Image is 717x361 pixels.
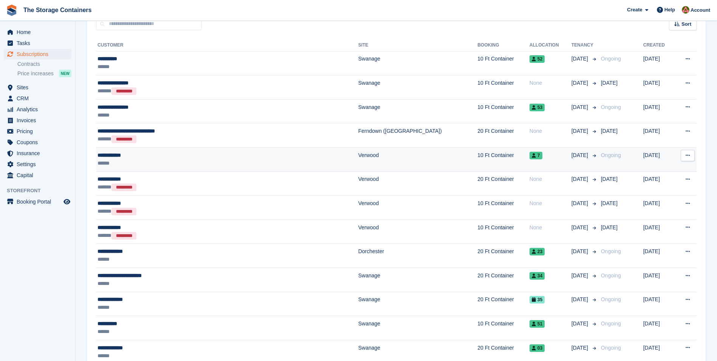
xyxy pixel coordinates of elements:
span: [DATE] [571,320,590,328]
td: [DATE] [643,148,674,172]
span: Invoices [17,115,62,126]
td: [DATE] [643,51,674,75]
a: The Storage Containers [20,4,94,16]
td: 20 Ft Container [477,171,530,196]
td: 10 Ft Container [477,196,530,220]
td: [DATE] [643,292,674,316]
td: [DATE] [643,171,674,196]
a: Price increases NEW [17,69,71,78]
span: Ongoing [601,248,621,254]
td: Swanage [358,75,478,100]
span: Ongoing [601,296,621,302]
th: Allocation [530,39,571,51]
th: Booking [477,39,530,51]
th: Site [358,39,478,51]
td: Swanage [358,51,478,75]
span: Home [17,27,62,37]
a: Contracts [17,61,71,68]
a: menu [4,38,71,48]
span: [DATE] [601,80,618,86]
span: [DATE] [571,55,590,63]
div: None [530,199,571,207]
a: menu [4,148,71,159]
span: Create [627,6,642,14]
span: Booking Portal [17,196,62,207]
span: Ongoing [601,321,621,327]
span: 7 [530,152,542,159]
td: Verwood [358,148,478,172]
span: [DATE] [601,176,618,182]
a: menu [4,115,71,126]
span: [DATE] [601,224,618,230]
td: 20 Ft Container [477,292,530,316]
span: [DATE] [571,272,590,280]
div: None [530,79,571,87]
td: [DATE] [643,316,674,340]
span: Coupons [17,137,62,148]
th: Tenancy [571,39,598,51]
td: Swanage [358,316,478,340]
td: 10 Ft Container [477,51,530,75]
span: CRM [17,93,62,104]
a: menu [4,49,71,59]
span: [DATE] [571,224,590,232]
span: Ongoing [601,104,621,110]
a: menu [4,82,71,93]
th: Created [643,39,674,51]
td: [DATE] [643,196,674,220]
span: 35 [530,296,545,303]
td: 10 Ft Container [477,148,530,172]
span: [DATE] [601,128,618,134]
td: Verwood [358,196,478,220]
a: Preview store [62,197,71,206]
a: menu [4,159,71,170]
a: menu [4,196,71,207]
td: 20 Ft Container [477,268,530,292]
span: 03 [530,344,545,352]
span: Pricing [17,126,62,137]
span: Help [664,6,675,14]
span: Account [691,6,710,14]
div: None [530,175,571,183]
span: Ongoing [601,56,621,62]
td: 10 Ft Container [477,75,530,100]
span: [DATE] [601,200,618,206]
span: Subscriptions [17,49,62,59]
span: 51 [530,320,545,328]
span: [DATE] [571,79,590,87]
span: Sort [681,20,691,28]
a: menu [4,93,71,104]
span: [DATE] [571,199,590,207]
span: [DATE] [571,175,590,183]
span: Tasks [17,38,62,48]
td: Swanage [358,99,478,123]
div: NEW [59,70,71,77]
span: Ongoing [601,345,621,351]
span: Storefront [7,187,75,195]
span: Capital [17,170,62,180]
div: None [530,224,571,232]
td: 20 Ft Container [477,244,530,268]
span: [DATE] [571,103,590,111]
span: [DATE] [571,127,590,135]
td: 10 Ft Container [477,219,530,244]
span: Ongoing [601,272,621,279]
td: 20 Ft Container [477,123,530,148]
th: Customer [96,39,358,51]
span: Price increases [17,70,54,77]
span: 23 [530,248,545,255]
span: Sites [17,82,62,93]
td: [DATE] [643,268,674,292]
span: Analytics [17,104,62,115]
td: Swanage [358,292,478,316]
span: [DATE] [571,151,590,159]
span: 53 [530,104,545,111]
img: Kirsty Simpson [682,6,689,14]
span: [DATE] [571,344,590,352]
td: [DATE] [643,99,674,123]
td: Verwood [358,219,478,244]
td: [DATE] [643,244,674,268]
a: menu [4,137,71,148]
a: menu [4,170,71,180]
span: [DATE] [571,296,590,303]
